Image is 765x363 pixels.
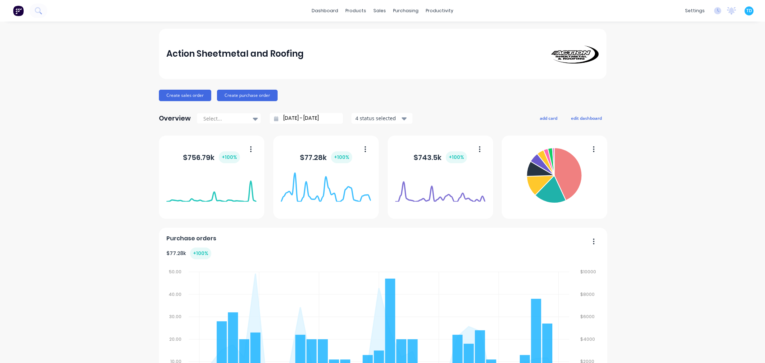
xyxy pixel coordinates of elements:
tspan: $10000 [581,269,597,275]
div: + 100 % [331,151,352,163]
tspan: 50.00 [169,269,181,275]
button: add card [535,113,562,123]
div: $ 77.28k [300,151,352,163]
div: + 100 % [190,247,211,259]
div: productivity [422,5,457,16]
img: Action Sheetmetal and Roofing [548,44,599,63]
div: $ 756.79k [183,151,240,163]
div: Overview [159,111,191,126]
tspan: 20.00 [169,336,181,342]
div: + 100 % [219,151,240,163]
tspan: $4000 [581,336,596,342]
div: Action Sheetmetal and Roofing [166,47,304,61]
div: sales [370,5,389,16]
div: $ 77.28k [166,247,211,259]
button: Create sales order [159,90,211,101]
div: purchasing [389,5,422,16]
button: edit dashboard [566,113,606,123]
img: Factory [13,5,24,16]
div: products [342,5,370,16]
span: Purchase orders [166,234,216,243]
div: settings [681,5,708,16]
div: $ 743.5k [414,151,467,163]
a: dashboard [308,5,342,16]
button: Create purchase order [217,90,278,101]
div: 4 status selected [355,114,401,122]
button: 4 status selected [351,113,412,124]
span: TD [746,8,752,14]
tspan: $8000 [581,291,595,297]
tspan: 40.00 [169,291,181,297]
tspan: $6000 [581,313,595,320]
div: + 100 % [446,151,467,163]
tspan: 30.00 [169,313,181,320]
